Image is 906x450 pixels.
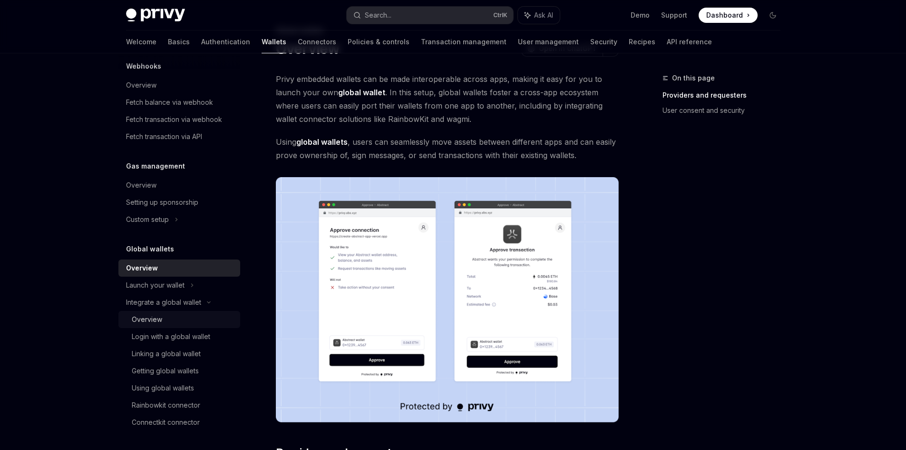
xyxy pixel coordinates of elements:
a: Overview [118,311,240,328]
div: Fetch transaction via webhook [126,114,222,125]
span: Ask AI [534,10,553,20]
div: Launch your wallet [126,280,185,291]
a: Overview [118,260,240,277]
a: Security [590,30,617,53]
a: Fetch balance via webhook [118,94,240,111]
span: Dashboard [706,10,743,20]
div: Overview [126,180,156,191]
a: Connectors [298,30,336,53]
button: Ask AI [518,7,560,24]
a: API reference [667,30,712,53]
a: Demo [631,10,650,20]
div: Getting global wallets [132,365,199,377]
a: Support [661,10,687,20]
strong: global wallet [338,88,385,97]
span: Ctrl K [493,11,507,19]
a: Fetch transaction via webhook [118,111,240,128]
a: Basics [168,30,190,53]
div: Search... [365,10,391,21]
h5: Gas management [126,160,185,172]
a: Using global wallets [118,380,240,397]
button: Search...CtrlK [347,7,513,24]
div: Overview [126,80,156,91]
span: Privy embedded wallets can be made interoperable across apps, making it easy for you to launch yo... [276,72,619,126]
span: On this page [672,72,715,84]
a: Login with a global wallet [118,328,240,345]
h5: Global wallets [126,243,174,255]
a: Policies & controls [348,30,409,53]
div: Setting up sponsorship [126,197,198,208]
span: Using , users can seamlessly move assets between different apps and can easily prove ownership of... [276,135,619,162]
div: Fetch balance via webhook [126,97,213,108]
a: Overview [118,77,240,94]
a: Authentication [201,30,250,53]
div: Using global wallets [132,382,194,394]
div: Overview [132,314,162,325]
a: Rainbowkit connector [118,397,240,414]
div: Fetch transaction via API [126,131,202,142]
img: dark logo [126,9,185,22]
a: Dashboard [699,8,758,23]
a: Connectkit connector [118,414,240,431]
div: Login with a global wallet [132,331,210,342]
strong: global wallets [296,137,348,147]
div: Custom setup [126,214,169,225]
div: Overview [126,262,158,274]
a: Linking a global wallet [118,345,240,362]
div: Linking a global wallet [132,348,201,360]
div: Integrate a global wallet [126,297,201,308]
a: Transaction management [421,30,507,53]
a: Fetch transaction via API [118,128,240,145]
button: Toggle dark mode [765,8,780,23]
div: Rainbowkit connector [132,400,200,411]
a: User management [518,30,579,53]
a: Wallets [262,30,286,53]
a: Overview [118,177,240,194]
a: Welcome [126,30,156,53]
img: images/Crossapp.png [276,177,619,422]
a: Recipes [629,30,655,53]
a: Setting up sponsorship [118,194,240,211]
a: Providers and requesters [662,88,788,103]
div: Connectkit connector [132,417,200,428]
a: User consent and security [662,103,788,118]
a: Getting global wallets [118,362,240,380]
